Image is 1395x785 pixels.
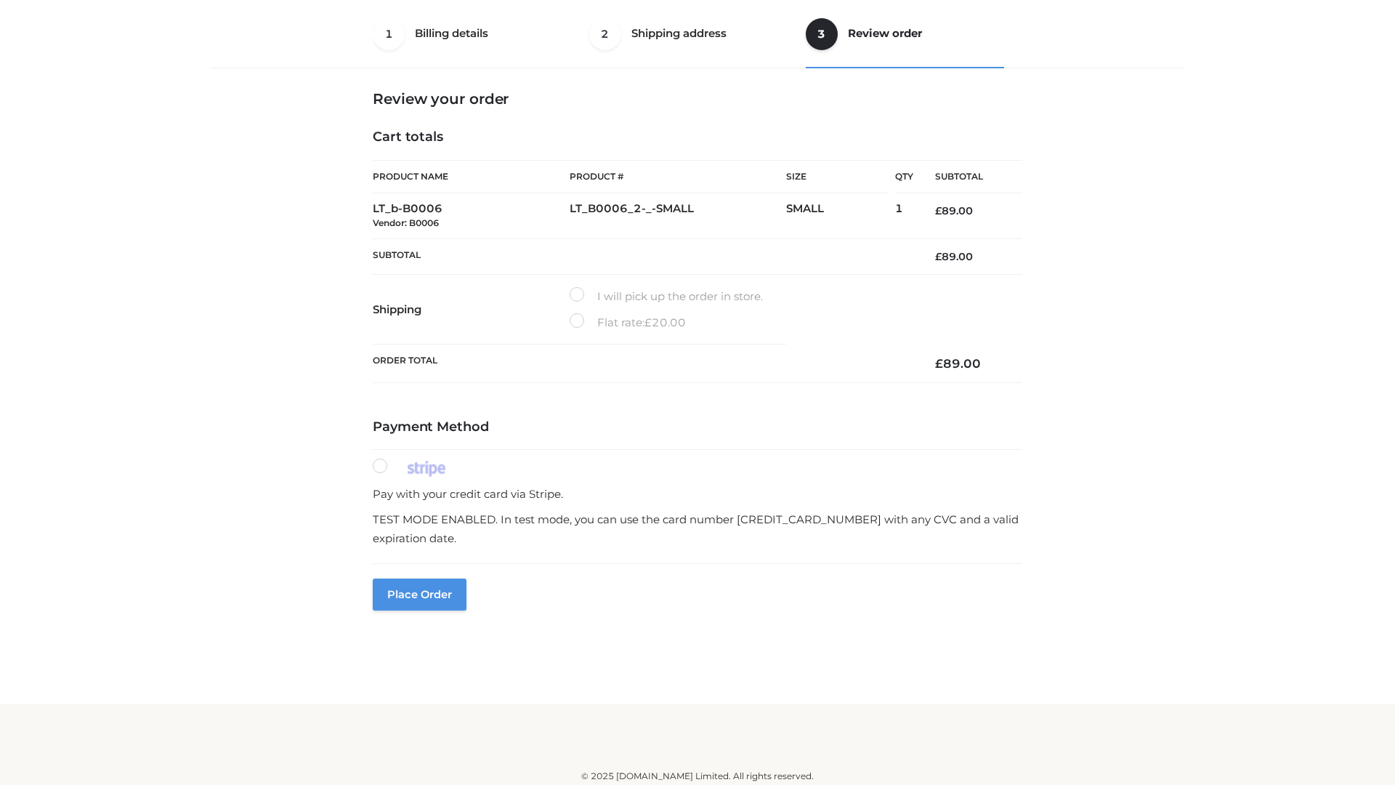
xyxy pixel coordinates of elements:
span: £ [935,356,943,371]
td: SMALL [786,193,895,239]
bdi: 89.00 [935,250,973,263]
h4: Payment Method [373,419,1022,435]
button: Place order [373,579,466,611]
div: © 2025 [DOMAIN_NAME] Limited. All rights reserved. [216,769,1179,784]
small: Vendor: B0006 [373,217,439,228]
p: Pay with your credit card via Stripe. [373,485,1022,504]
td: 1 [895,193,913,239]
h4: Cart totals [373,129,1022,145]
p: TEST MODE ENABLED. In test mode, you can use the card number [CREDIT_CARD_NUMBER] with any CVC an... [373,510,1022,547]
th: Subtotal [913,161,1022,193]
bdi: 89.00 [935,356,981,371]
label: Flat rate: [570,313,686,332]
bdi: 89.00 [935,204,973,217]
span: £ [935,250,942,263]
bdi: 20.00 [644,315,686,329]
th: Order Total [373,345,913,383]
th: Size [786,161,888,193]
span: £ [644,315,652,329]
span: £ [935,204,942,217]
label: I will pick up the order in store. [570,287,763,306]
th: Subtotal [373,238,913,274]
td: LT_b-B0006 [373,193,570,239]
th: Product Name [373,160,570,193]
th: Product # [570,160,786,193]
h3: Review your order [373,90,1022,108]
th: Shipping [373,275,570,345]
th: Qty [895,160,913,193]
td: LT_B0006_2-_-SMALL [570,193,786,239]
